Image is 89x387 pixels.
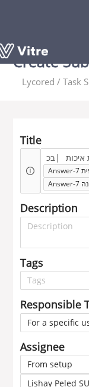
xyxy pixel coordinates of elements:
[20,254,43,271] div: Tags
[20,199,78,216] div: Description
[43,151,63,164] span: בכ|
[26,167,34,175] span: info-circle
[20,338,65,355] div: Assignee
[20,132,42,148] div: Title
[22,76,55,88] a: Lycored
